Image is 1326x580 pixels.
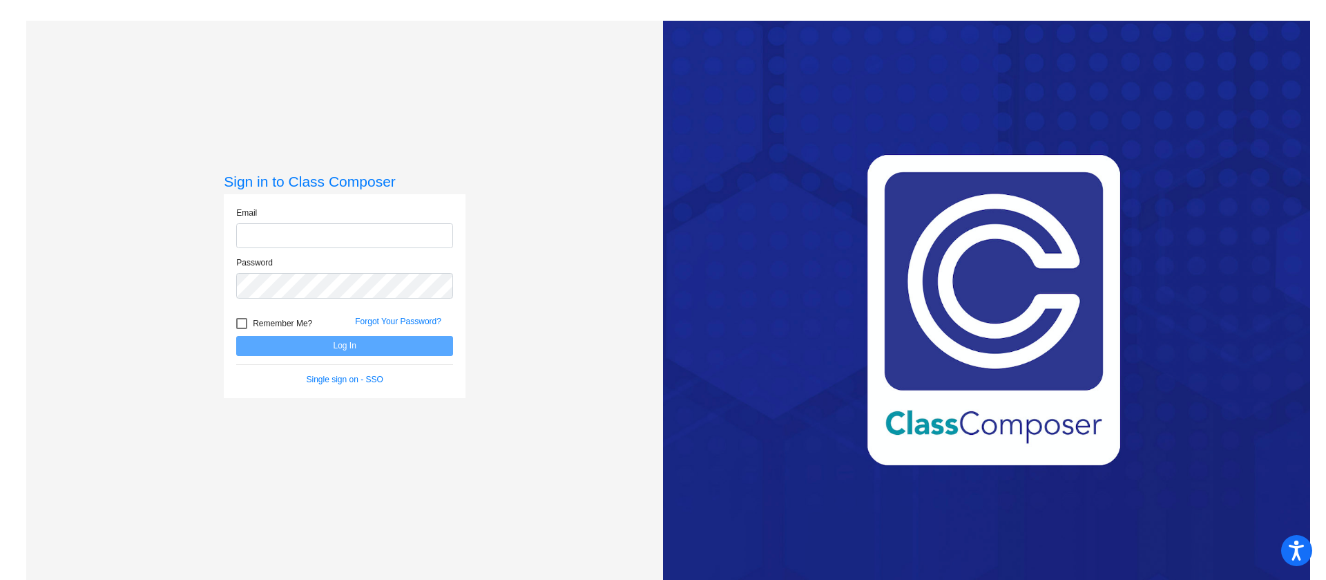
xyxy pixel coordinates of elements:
[236,256,273,269] label: Password
[224,173,465,190] h3: Sign in to Class Composer
[307,375,383,384] a: Single sign on - SSO
[236,336,453,356] button: Log In
[253,315,312,332] span: Remember Me?
[236,207,257,219] label: Email
[355,317,441,326] a: Forgot Your Password?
